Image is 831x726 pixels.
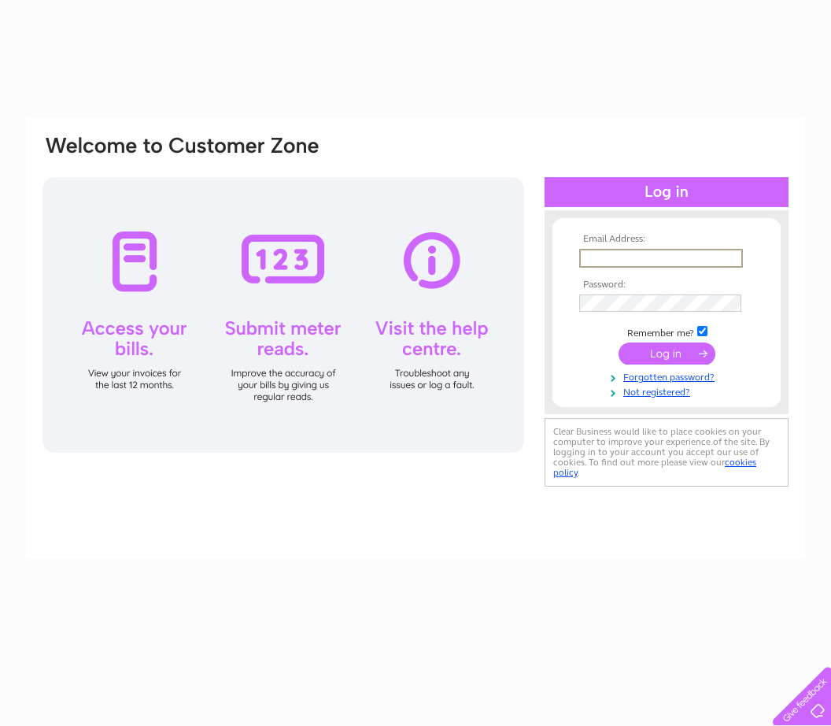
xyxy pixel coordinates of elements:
[575,234,758,245] th: Email Address:
[579,369,758,383] a: Forgotten password?
[553,457,756,478] a: cookies policy
[545,418,789,487] div: Clear Business would like to place cookies on your computer to improve your experience of the sit...
[575,324,758,339] td: Remember me?
[619,343,715,365] input: Submit
[579,383,758,398] a: Not registered?
[575,280,758,291] th: Password:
